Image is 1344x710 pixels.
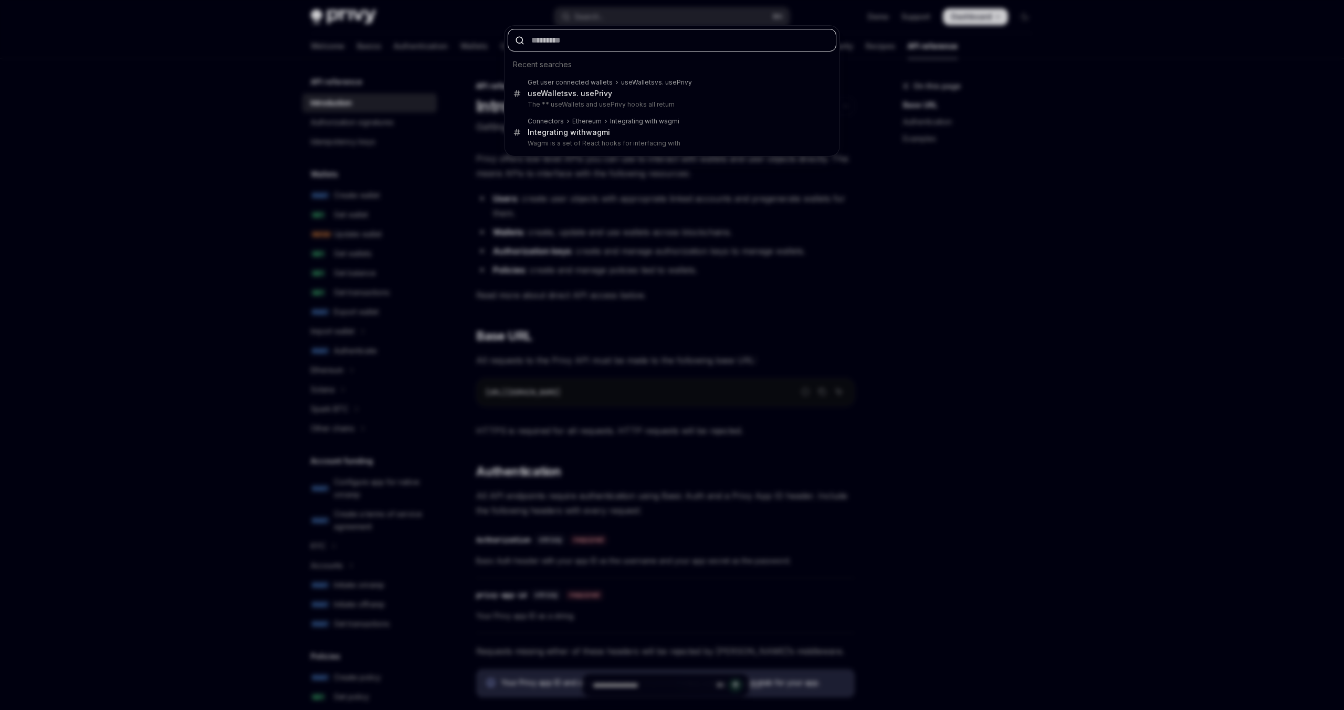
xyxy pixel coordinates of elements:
div: Integrating with [528,128,610,137]
div: Integrating with wagmi [610,117,679,126]
div: Connectors [528,117,564,126]
div: vs. usePrivy [528,89,612,98]
span: Recent searches [513,59,572,70]
p: The ** useWallets and usePrivy hooks all return [528,100,814,109]
div: Get user connected wallets [528,78,613,87]
b: useWallets [528,89,568,98]
div: vs. usePrivy [621,78,692,87]
b: wagmi [586,128,610,137]
b: useWallets [621,78,655,86]
div: Ethereum [572,117,602,126]
p: Wagmi is a set of React hooks for interfacing with [528,139,814,148]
